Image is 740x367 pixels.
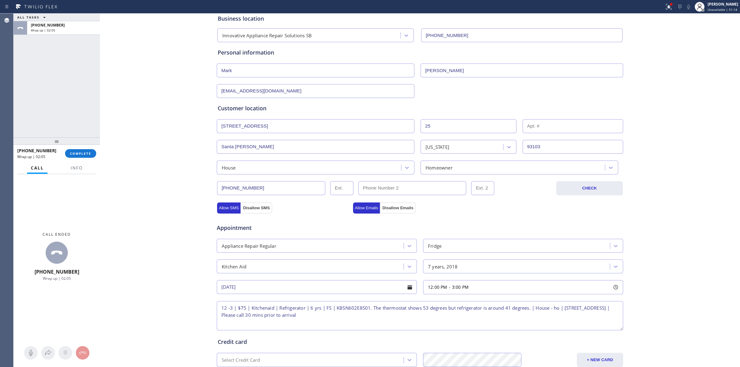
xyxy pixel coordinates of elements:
[421,63,623,77] input: Last Name
[70,151,91,156] span: COMPLETE
[17,148,56,153] span: [PHONE_NUMBER]
[217,181,325,195] input: Phone Number
[449,284,450,290] span: -
[222,164,236,171] div: House
[330,181,353,195] input: Ext.
[24,346,38,360] button: Mute
[31,28,55,32] span: Wrap up | 02:05
[240,202,272,214] button: Disallow SMS
[428,242,442,249] div: Fridge
[708,2,738,7] div: [PERSON_NAME]
[65,149,96,158] button: COMPLETE
[358,181,467,195] input: Phone Number 2
[425,164,453,171] div: Homeowner
[222,32,312,39] div: Innovative Appliance Repair Solutions SB
[217,202,240,214] button: Allow SMS
[17,15,39,19] span: ALL TASKS
[218,338,622,346] div: Credit card
[27,162,47,174] button: Call
[222,242,276,249] div: Appliance Repair Regular
[67,162,86,174] button: Info
[684,2,693,11] button: Mute
[577,353,623,367] button: + NEW CARD
[31,165,44,171] span: Call
[76,346,89,360] button: Hang up
[17,154,45,159] span: Wrap up | 02:05
[41,346,55,360] button: Open directory
[421,119,516,133] input: Street #
[71,165,83,171] span: Info
[523,140,623,154] input: ZIP
[217,140,414,154] input: City
[421,28,623,42] input: Phone Number
[428,284,447,290] span: 12:00 PM
[43,276,71,281] span: Wrap up | 02:05
[222,263,246,270] div: Kitchen Aid
[217,301,623,330] textarea: 12 -3 | $75 | Kitchenaid | Refrigerator | 6 yrs | FS | KBSN602E8S01. The thermostat shows 53 degr...
[217,280,417,294] input: - choose date -
[353,202,380,214] button: Allow Emails
[708,7,737,12] span: Unavailable | 51:14
[222,357,260,364] div: Select Credit Card
[218,104,622,112] div: Customer location
[556,181,623,195] button: CHECK
[380,202,416,214] button: Disallow Emails
[43,232,71,237] span: Call ended
[14,14,52,21] button: ALL TASKS
[452,284,469,290] span: 3:00 PM
[217,224,351,232] span: Appointment
[471,181,494,195] input: Ext. 2
[425,143,449,150] div: [US_STATE]
[217,63,414,77] input: First Name
[35,268,79,275] span: [PHONE_NUMBER]
[218,14,622,23] div: Business location
[217,84,414,98] input: Email
[218,48,622,57] div: Personal information
[217,119,414,133] input: Address
[523,119,623,133] input: Apt. #
[31,22,65,28] span: [PHONE_NUMBER]
[428,263,458,270] div: 7 years, 2018
[59,346,72,360] button: Open dialpad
